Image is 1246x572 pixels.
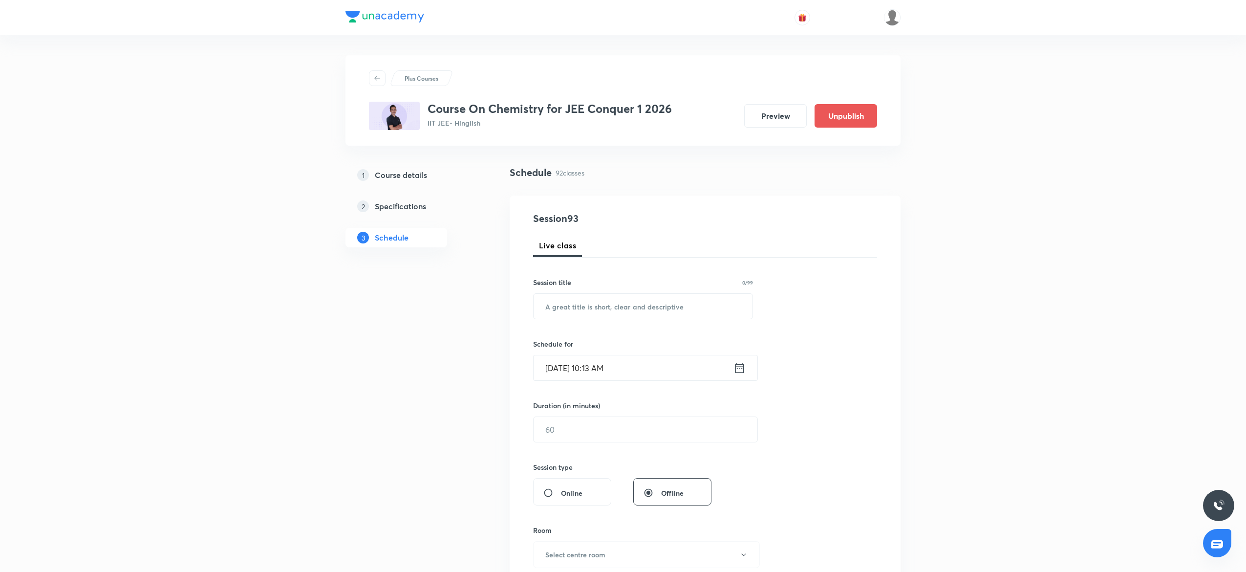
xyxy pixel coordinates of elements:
[428,102,672,116] h3: Course On Chemistry for JEE Conquer 1 2026
[375,200,426,212] h5: Specifications
[375,232,408,243] h5: Schedule
[561,488,582,498] span: Online
[556,168,584,178] p: 92 classes
[534,294,752,319] input: A great title is short, clear and descriptive
[369,102,420,130] img: 640657A4-C14D-4C51-878F-64672293ACF6_plus.png
[815,104,877,128] button: Unpublish
[510,165,552,180] h4: Schedule
[533,525,552,535] h6: Room
[533,211,711,226] h4: Session 93
[744,104,807,128] button: Preview
[533,339,753,349] h6: Schedule for
[533,400,600,411] h6: Duration (in minutes)
[798,13,807,22] img: avatar
[884,9,901,26] img: Shivank
[345,165,478,185] a: 1Course details
[742,280,753,285] p: 0/99
[375,169,427,181] h5: Course details
[357,200,369,212] p: 2
[533,541,760,568] button: Select centre room
[533,277,571,287] h6: Session title
[545,550,605,560] h6: Select centre room
[345,11,424,22] img: Company Logo
[345,197,478,216] a: 2Specifications
[357,232,369,243] p: 3
[795,10,810,25] button: avatar
[345,11,424,25] a: Company Logo
[534,417,757,442] input: 60
[357,169,369,181] p: 1
[533,462,573,472] h6: Session type
[539,240,576,251] span: Live class
[428,118,672,128] p: IIT JEE • Hinglish
[405,74,438,83] p: Plus Courses
[661,488,684,498] span: Offline
[1213,500,1225,511] img: ttu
